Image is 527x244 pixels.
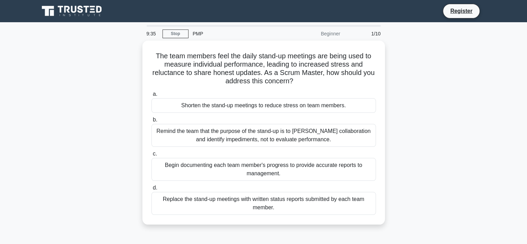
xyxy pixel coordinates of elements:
div: Replace the stand-up meetings with written status reports submitted by each team member. [151,192,376,215]
span: a. [153,91,157,97]
span: b. [153,117,157,123]
a: Stop [163,30,188,38]
div: Remind the team that the purpose of the stand-up is to [PERSON_NAME] collaboration and identify i... [151,124,376,147]
div: Shorten the stand-up meetings to reduce stress on team members. [151,98,376,113]
span: d. [153,185,157,191]
div: Begin documenting each team member's progress to provide accurate reports to management. [151,158,376,181]
div: 1/10 [344,27,385,41]
a: Register [446,7,476,15]
span: c. [153,151,157,157]
div: PMP [188,27,284,41]
h5: The team members feel the daily stand-up meetings are being used to measure individual performanc... [151,52,377,86]
div: Beginner [284,27,344,41]
div: 9:35 [142,27,163,41]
